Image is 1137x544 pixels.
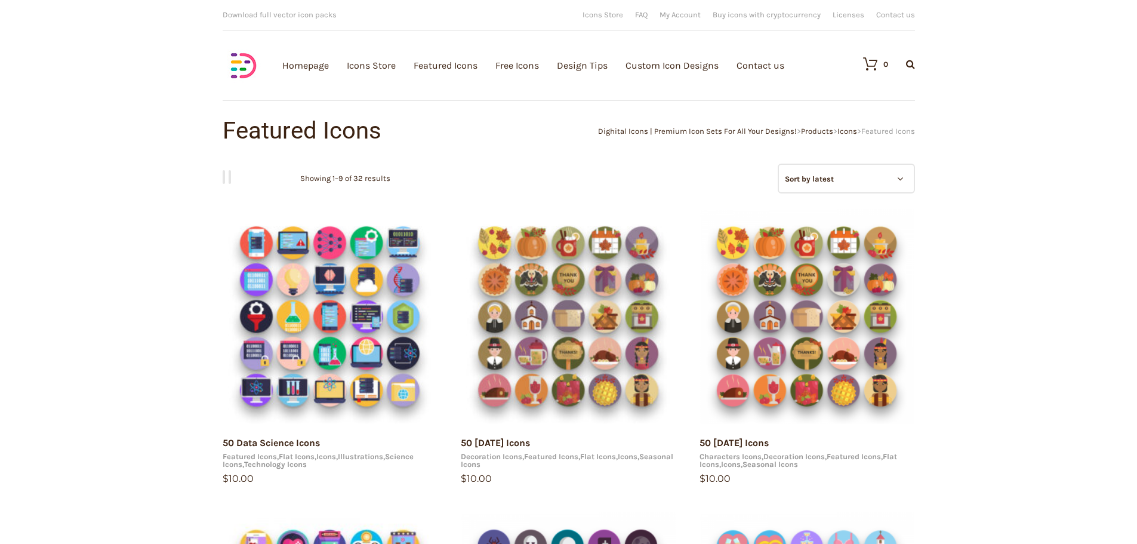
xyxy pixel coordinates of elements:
[580,452,616,461] a: Flat Icons
[300,164,390,193] p: Showing 1–9 of 32 results
[713,11,821,19] a: Buy icons with cryptocurrency
[223,473,229,484] span: $
[461,452,522,461] a: Decoration Icons
[700,473,705,484] span: $
[461,473,492,484] bdi: 10.00
[700,452,762,461] a: Characters Icons
[833,11,864,19] a: Licenses
[883,60,888,68] div: 0
[461,452,673,469] a: Seasonal Icons
[338,452,383,461] a: Illustrations
[618,452,637,461] a: Icons
[524,452,578,461] a: Featured Icons
[461,437,530,448] a: 50 [DATE] Icons
[721,460,741,469] a: Icons
[827,452,881,461] a: Featured Icons
[876,11,915,19] a: Contact us
[700,473,731,484] bdi: 10.00
[461,453,676,468] div: , , , ,
[660,11,701,19] a: My Account
[279,452,315,461] a: Flat Icons
[598,127,797,136] a: Dighital Icons | Premium Icon Sets For All Your Designs!
[569,127,915,135] div: > > >
[700,452,897,469] a: Flat Icons
[461,473,467,484] span: $
[223,473,254,484] bdi: 10.00
[223,452,277,461] a: Featured Icons
[316,452,336,461] a: Icons
[851,57,888,71] a: 0
[223,452,414,469] a: Science Icons
[742,460,798,469] a: Seasonal Icons
[223,119,569,143] h1: Featured Icons
[223,453,437,468] div: , , , , ,
[763,452,825,461] a: Decoration Icons
[700,437,769,448] a: 50 [DATE] Icons
[700,453,914,468] div: , , , , ,
[861,127,915,136] span: Featured Icons
[583,11,623,19] a: Icons Store
[223,10,337,19] span: Download full vector icon packs
[244,460,307,469] a: Technology Icons
[635,11,648,19] a: FAQ
[223,437,320,448] a: 50 Data Science Icons
[801,127,833,136] a: Products
[837,127,857,136] a: Icons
